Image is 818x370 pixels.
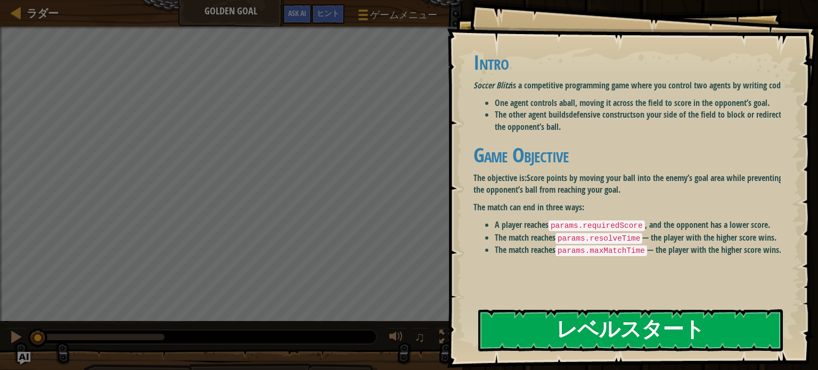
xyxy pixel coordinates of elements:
[283,4,312,24] button: Ask AI
[21,6,59,20] a: ラダー
[478,309,783,351] button: レベルスタート
[317,8,339,18] span: ヒント
[549,220,645,231] code: params.requiredScore
[495,219,789,232] li: A player reaches , and the opponent has a lower score.
[495,232,789,244] li: The match reaches — the player with the higher score wins.
[412,327,430,349] button: ♫
[495,97,789,109] li: One agent controls a , moving it across the field to score in the opponent’s goal.
[473,51,789,73] h1: Intro
[473,79,789,92] p: is a competitive programming game where you control two agents by writing code:
[5,327,27,349] button: Ctrl + P: Pause
[18,352,30,365] button: Ask AI
[436,327,457,349] button: Toggle fullscreen
[495,244,789,257] li: The match reaches — the player with the higher score wins.
[555,233,642,244] code: params.resolveTime
[563,97,575,109] strong: ball
[414,329,425,345] span: ♫
[473,172,782,196] strong: Score points by moving your ball into the enemy’s goal area while preventing the opponent’s ball ...
[555,245,647,256] code: params.maxMatchTime
[473,79,511,91] em: Soccer Blitz
[473,172,789,196] p: The objective is:
[569,109,636,120] strong: defensive constructs
[27,6,59,20] span: ラダー
[288,8,306,18] span: Ask AI
[370,8,437,22] span: ゲームメニュー
[495,109,789,133] li: The other agent builds on your side of the field to block or redirect the opponent’s ball.
[473,144,789,166] h1: Game Objective
[473,201,789,213] p: The match can end in three ways:
[350,4,444,29] button: ゲームメニュー
[386,327,407,349] button: 音量を調整する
